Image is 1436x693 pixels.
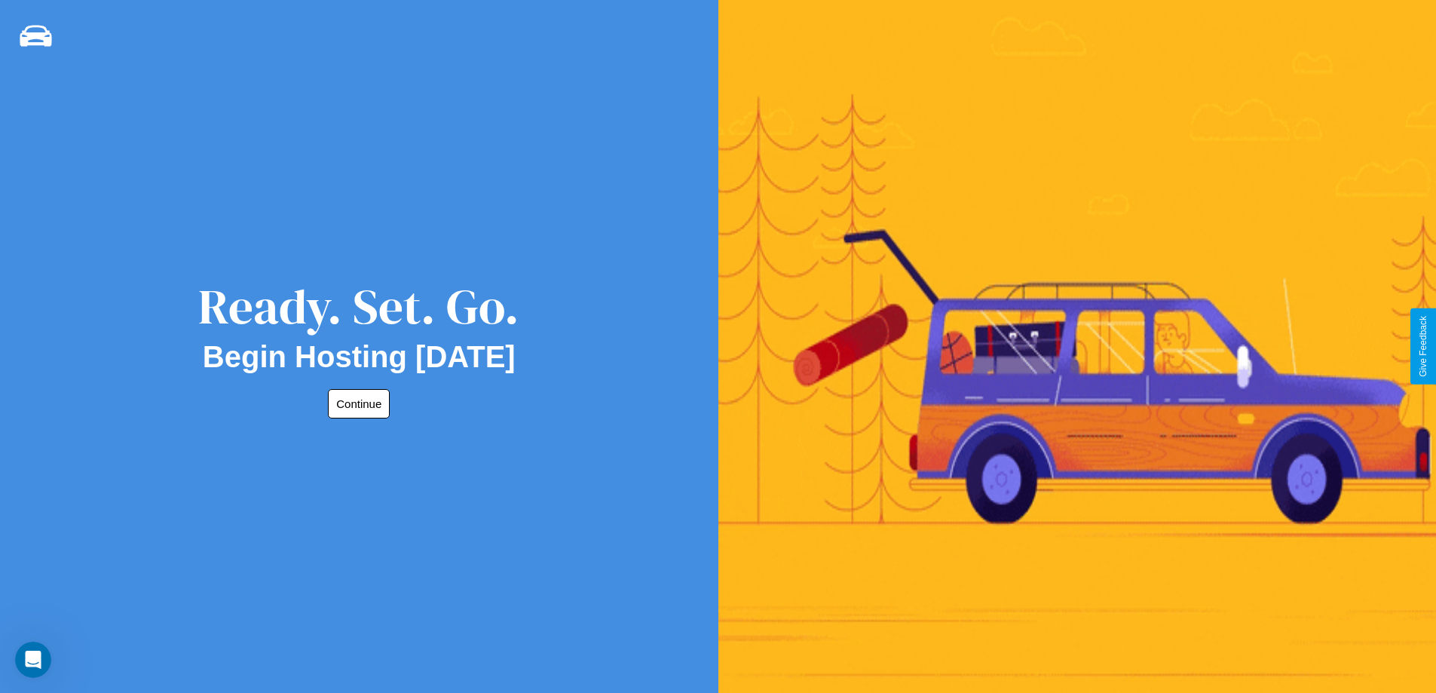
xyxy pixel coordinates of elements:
div: Give Feedback [1418,316,1428,377]
button: Continue [328,389,390,419]
div: Ready. Set. Go. [198,273,519,340]
iframe: Intercom live chat [15,642,51,678]
h2: Begin Hosting [DATE] [203,340,516,374]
